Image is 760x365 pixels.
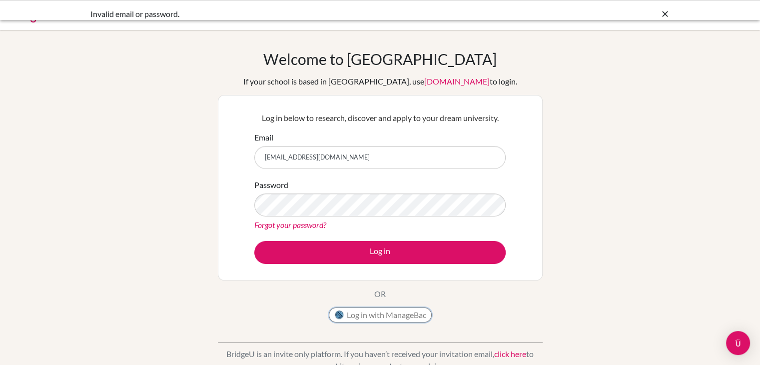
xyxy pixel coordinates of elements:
[254,131,273,143] label: Email
[374,288,386,300] p: OR
[329,307,432,322] button: Log in with ManageBac
[254,220,326,229] a: Forgot your password?
[726,331,750,355] div: Open Intercom Messenger
[90,8,520,20] div: Invalid email or password.
[424,76,490,86] a: [DOMAIN_NAME]
[254,112,506,124] p: Log in below to research, discover and apply to your dream university.
[494,349,526,358] a: click here
[243,75,517,87] div: If your school is based in [GEOGRAPHIC_DATA], use to login.
[254,241,506,264] button: Log in
[263,50,497,68] h1: Welcome to [GEOGRAPHIC_DATA]
[254,179,288,191] label: Password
